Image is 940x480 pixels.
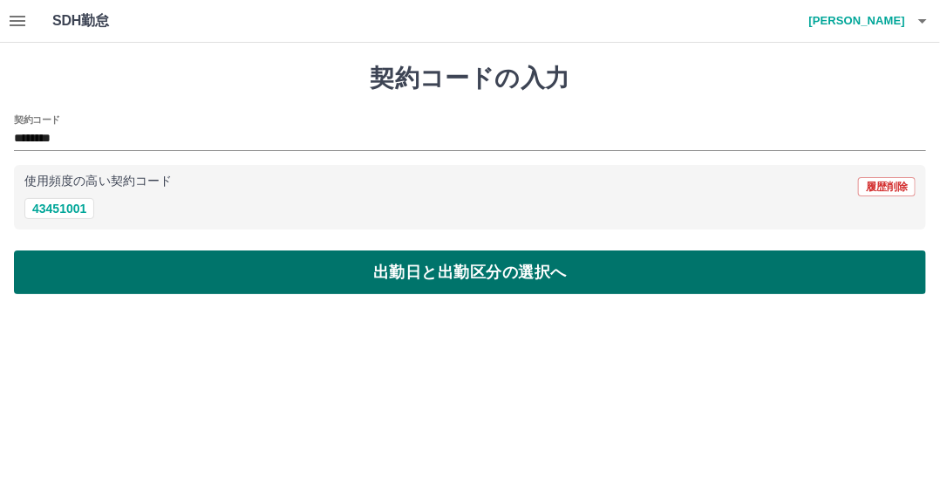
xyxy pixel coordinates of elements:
button: 出勤日と出勤区分の選択へ [14,250,926,294]
button: 履歴削除 [858,177,916,196]
h1: 契約コードの入力 [14,64,926,93]
button: 43451001 [24,198,94,219]
h2: 契約コード [14,113,60,127]
p: 使用頻度の高い契約コード [24,175,172,188]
